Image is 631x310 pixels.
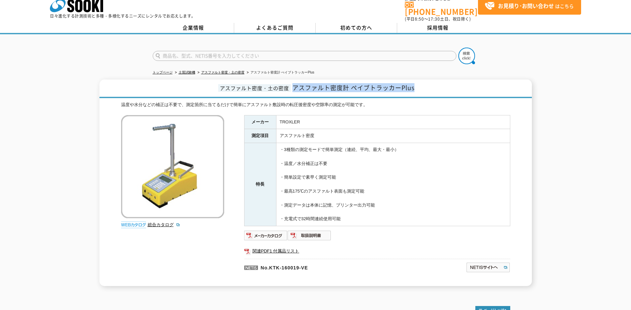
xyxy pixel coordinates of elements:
[244,230,288,241] img: メーカーカタログ
[50,14,196,18] p: 日々進化する計測技術と多種・多様化するニーズにレンタルでお応えします。
[244,234,288,239] a: メーカーカタログ
[276,115,510,129] td: TROXLER
[179,71,195,74] a: 土質試験機
[276,143,510,226] td: ・3種類の測定モードで簡単測定（連続、平均、最大・最小） ・温度／水分補正は不要 ・簡単設定で素早く測定可能 ・最高175℃のアスファルト表面も測定可能 ・測定データは本体に記憶、プリンター出力...
[121,222,146,228] img: webカタログ
[244,143,276,226] th: 特長
[148,222,180,227] a: 総合カタログ
[485,1,574,11] span: はこちら
[244,115,276,129] th: メーカー
[244,247,510,255] a: 関連PDF1 付属品リスト
[428,16,440,22] span: 17:30
[153,51,456,61] input: 商品名、型式、NETIS番号を入力してください
[276,129,510,143] td: アスファルト密度
[288,234,331,239] a: 取扱説明書
[397,23,479,33] a: 採用情報
[153,71,173,74] a: トップページ
[458,48,475,64] img: btn_search.png
[201,71,244,74] a: アスファルト密度・土の密度
[498,2,554,10] strong: お見積り･お問い合わせ
[218,84,291,92] span: アスファルト密度・土の密度
[466,262,510,273] img: NETISサイトへ
[153,23,234,33] a: 企業情報
[340,24,372,31] span: 初めての方へ
[121,101,510,108] div: 温度や水分などの補正は不要で、測定箇所に当てるだけで簡単にアスファルト敷設時の転圧後密度や空隙率の測定が可能です。
[292,83,414,92] span: アスファルト密度計 ペイブトラッカーPlus
[244,129,276,143] th: 測定項目
[316,23,397,33] a: 初めての方へ
[121,115,224,218] img: アスファルト密度計 ぺイブトラッカーPlus
[234,23,316,33] a: よくあるご質問
[245,69,314,76] li: アスファルト密度計 ぺイブトラッカーPlus
[405,2,478,15] a: [PHONE_NUMBER]
[288,230,331,241] img: 取扱説明書
[405,16,471,22] span: (平日 ～ 土日、祝日除く)
[415,16,424,22] span: 8:50
[244,259,402,275] p: No.KTK-160019-VE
